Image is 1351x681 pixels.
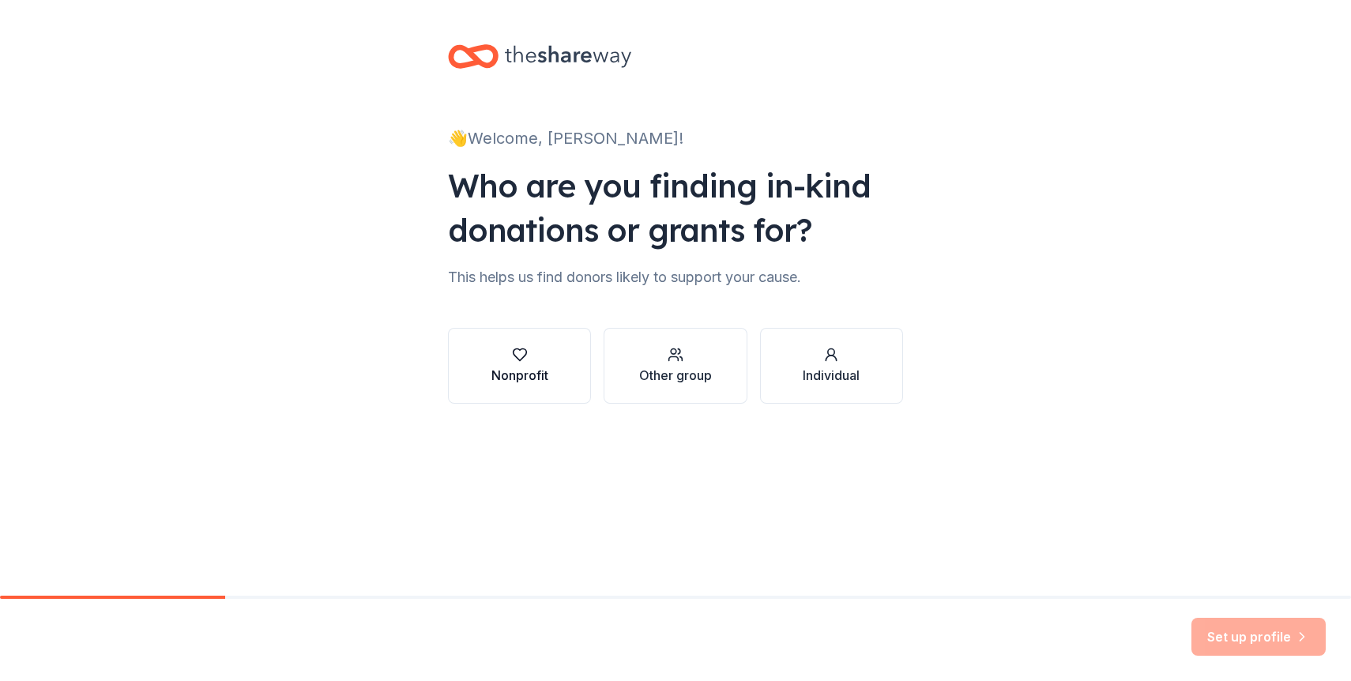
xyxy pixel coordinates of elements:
button: Nonprofit [448,328,591,404]
div: Who are you finding in-kind donations or grants for? [448,164,903,252]
div: Other group [639,366,712,385]
div: Individual [803,366,860,385]
div: This helps us find donors likely to support your cause. [448,265,903,290]
div: Nonprofit [491,366,548,385]
button: Other group [604,328,747,404]
div: 👋 Welcome, [PERSON_NAME]! [448,126,903,151]
button: Individual [760,328,903,404]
